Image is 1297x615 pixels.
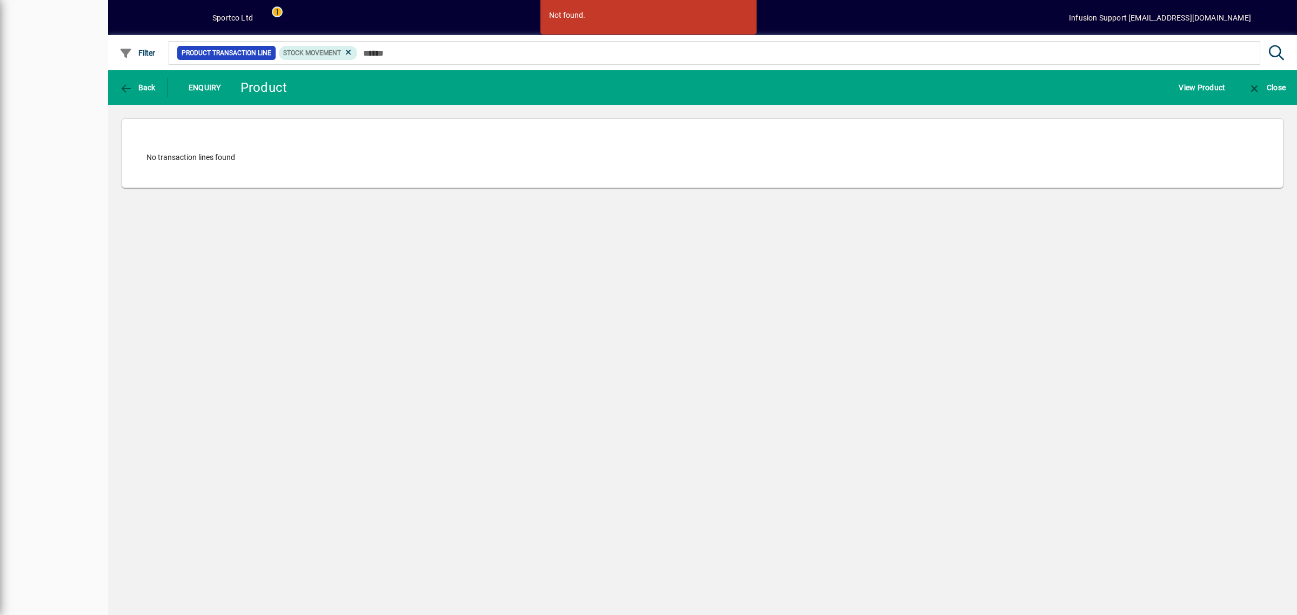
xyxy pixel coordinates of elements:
[143,8,178,28] button: Add
[1248,83,1286,92] span: Close
[117,43,158,63] button: Filter
[1236,78,1297,97] app-page-header-button: Close enquiry
[240,79,288,96] div: Product
[1179,79,1225,96] span: View Product
[182,48,271,58] span: Product Transaction Line
[279,46,358,60] mat-chip: Product Transaction Type: Stock movement
[1245,78,1288,97] button: Close
[119,49,156,57] span: Filter
[136,141,1269,174] div: No transaction lines found
[108,78,168,97] app-page-header-button: Back
[1069,9,1251,26] div: Infusion Support [EMAIL_ADDRESS][DOMAIN_NAME]
[119,83,156,92] span: Back
[1176,78,1228,97] button: View Product
[178,8,212,28] button: Profile
[168,79,232,96] div: Enquiry
[1262,2,1283,37] a: Knowledge Base
[117,78,158,97] button: Back
[283,49,341,57] span: Stock movement
[212,9,253,26] div: Sportco Ltd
